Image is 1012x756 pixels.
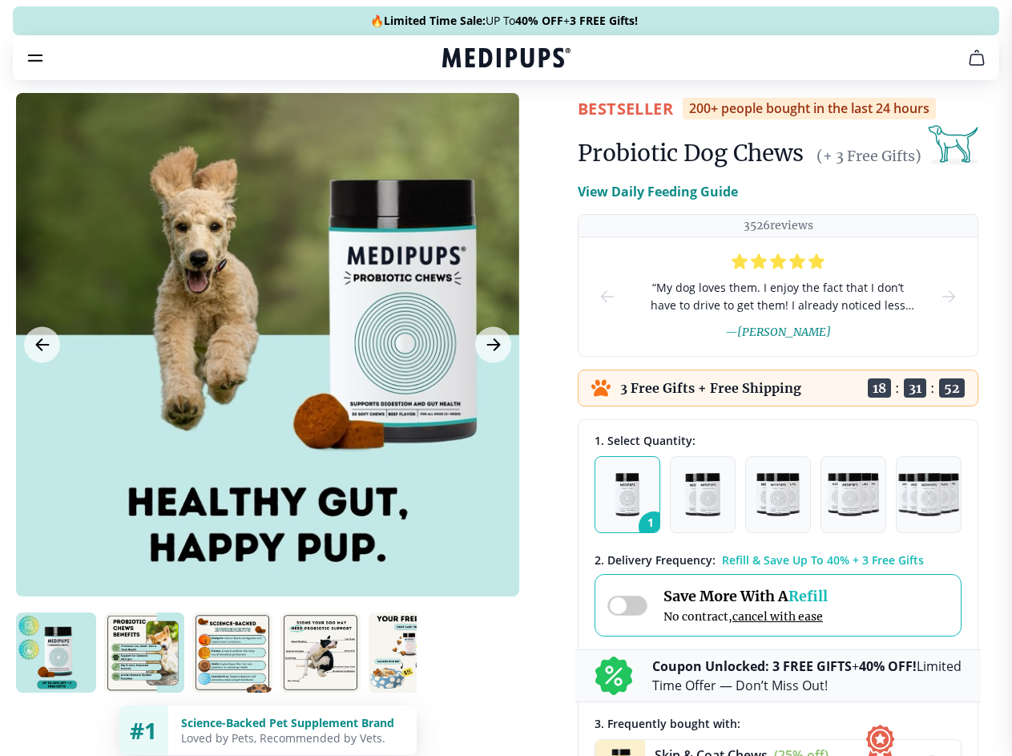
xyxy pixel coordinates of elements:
[475,327,511,363] button: Next Image
[595,433,962,448] div: 1. Select Quantity:
[939,237,958,356] button: next-slide
[598,237,617,356] button: prev-slide
[756,473,800,516] img: Pack of 3 - Natural Dog Supplements
[939,378,965,398] span: 52
[663,609,828,624] span: No contract,
[280,612,361,693] img: Probiotic Dog Chews | Natural Dog Supplements
[620,380,801,396] p: 3 Free Gifts + Free Shipping
[722,552,924,568] span: Refill & Save Up To 40% + 3 Free Gifts
[578,139,804,168] h1: Probiotic Dog Chews
[663,587,828,605] span: Save More With A
[192,612,272,693] img: Probiotic Dog Chews | Natural Dog Supplements
[24,327,60,363] button: Previous Image
[370,13,638,29] span: 🔥 UP To +
[685,473,720,516] img: Pack of 2 - Natural Dog Supplements
[898,473,960,516] img: Pack of 5 - Natural Dog Supplements
[904,378,926,398] span: 31
[868,378,891,398] span: 18
[652,657,852,675] b: Coupon Unlocked: 3 FREE GIFTS
[595,716,740,731] span: 3 . Frequently bought with:
[639,511,669,542] span: 1
[595,456,660,533] button: 1
[725,325,831,339] span: — [PERSON_NAME]
[683,98,936,119] div: 200+ people bought in the last 24 hours
[816,147,921,165] span: (+ 3 Free Gifts)
[369,612,449,693] img: Probiotic Dog Chews | Natural Dog Supplements
[895,380,900,396] span: :
[595,552,716,568] span: 2 . Delivery Frequency:
[958,38,996,77] button: cart
[828,473,878,516] img: Pack of 4 - Natural Dog Supplements
[859,657,917,675] b: 40% OFF!
[643,279,913,314] span: “ My dog loves them. I enjoy the fact that I don’t have to drive to get them! I already noticed l...
[16,612,96,693] img: Probiotic Dog Chews | Natural Dog Supplements
[578,182,738,201] p: View Daily Feeding Guide
[181,715,404,730] div: Science-Backed Pet Supplement Brand
[578,98,673,119] span: BestSeller
[744,218,813,233] p: 3526 reviews
[615,473,640,516] img: Pack of 1 - Natural Dog Supplements
[788,587,828,605] span: Refill
[26,48,45,67] button: burger-menu
[181,730,404,746] div: Loved by Pets, Recommended by Vets.
[732,609,823,624] span: cancel with ease
[930,380,935,396] span: :
[130,715,157,746] span: #1
[652,657,962,695] p: + Limited Time Offer — Don’t Miss Out!
[442,46,571,73] a: Medipups
[104,612,184,693] img: Probiotic Dog Chews | Natural Dog Supplements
